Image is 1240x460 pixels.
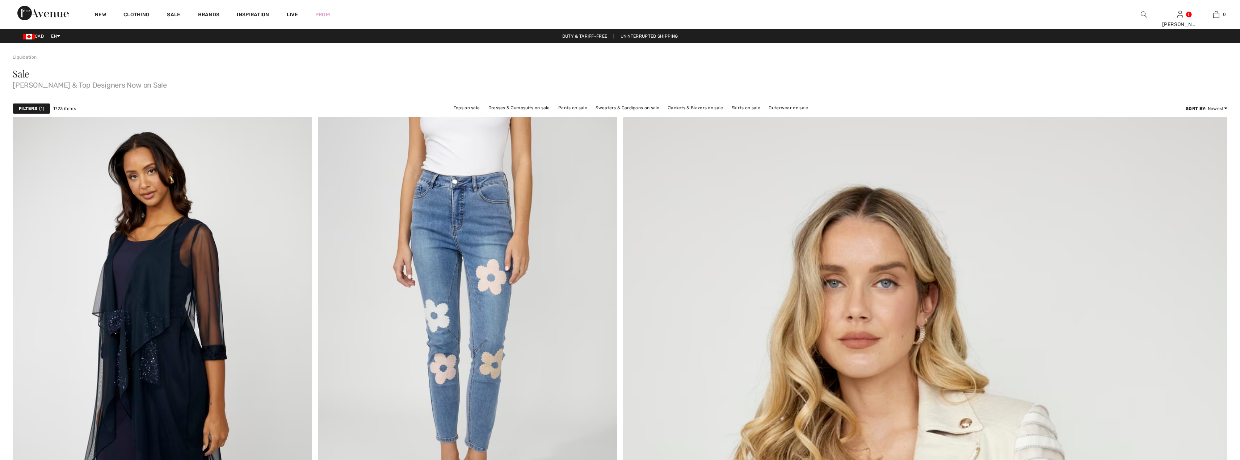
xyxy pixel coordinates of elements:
a: Sign In [1177,11,1183,18]
span: CAD [23,34,47,39]
img: 1ère Avenue [17,6,69,20]
a: Brands [198,12,220,19]
strong: Filters [19,105,37,112]
a: Prom [315,11,330,18]
strong: Sort By [1186,106,1205,111]
span: 1 [39,105,44,112]
a: Clothing [123,12,150,19]
span: 0 [1223,11,1226,18]
a: Live [287,11,298,18]
span: 1723 items [53,105,76,112]
a: Jackets & Blazers on sale [664,103,727,113]
img: My Info [1177,10,1183,19]
img: My Bag [1213,10,1219,19]
div: : Newest [1186,105,1227,112]
a: New [95,12,106,19]
div: [PERSON_NAME] [1162,21,1198,28]
a: Tops on sale [450,103,484,113]
a: 0 [1198,10,1234,19]
img: search the website [1141,10,1147,19]
a: Outerwear on sale [765,103,812,113]
a: Sweaters & Cardigans on sale [592,103,663,113]
a: Pants on sale [555,103,591,113]
span: EN [51,34,60,39]
span: [PERSON_NAME] & Top Designers Now on Sale [13,79,1227,89]
a: Dresses & Jumpsuits on sale [485,103,554,113]
span: Sale [13,67,29,80]
span: Inspiration [237,12,269,19]
a: Liquidation [13,55,37,60]
a: Skirts on sale [728,103,764,113]
img: Canadian Dollar [23,34,35,39]
a: Sale [167,12,180,19]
